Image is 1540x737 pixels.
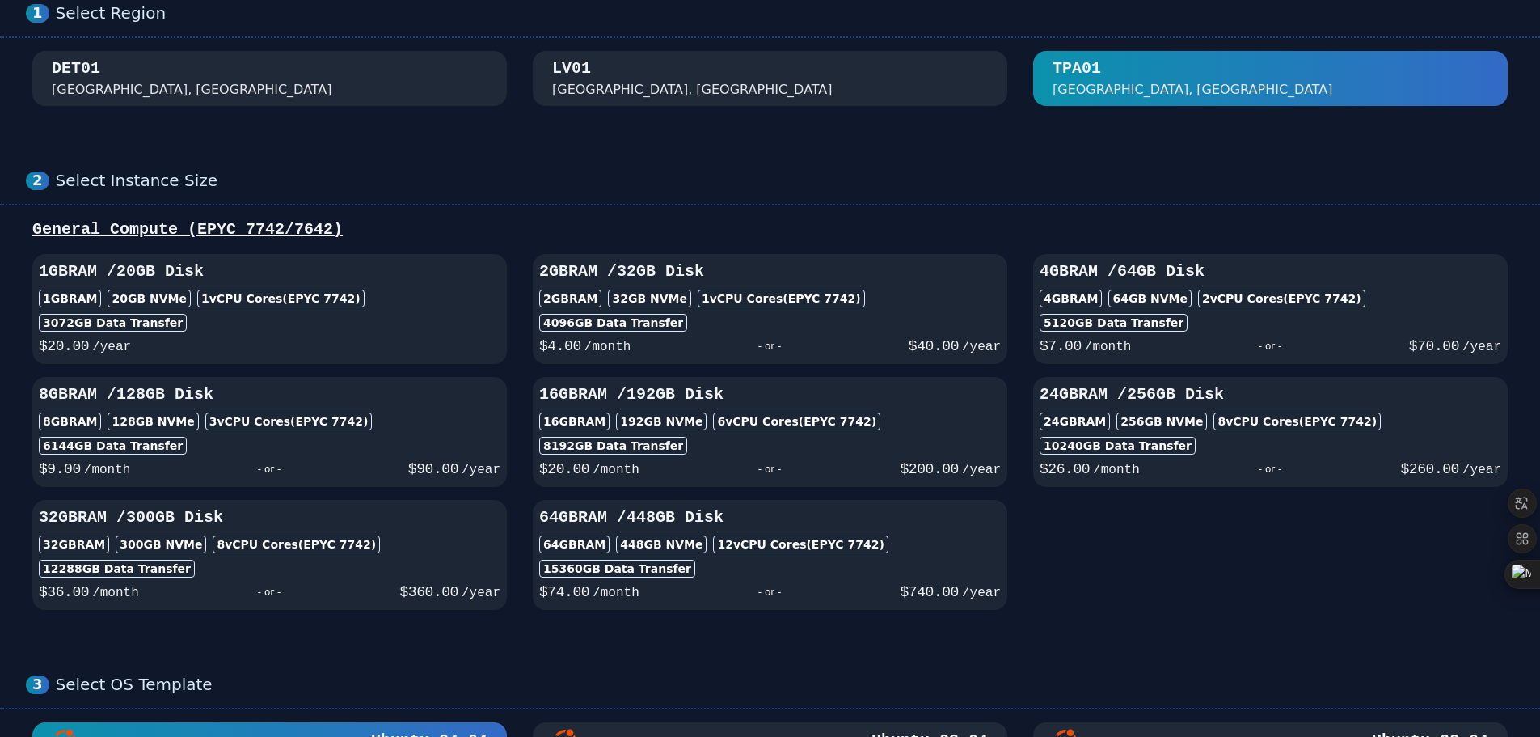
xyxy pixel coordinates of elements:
[1131,335,1408,358] div: - or -
[1040,338,1082,354] span: $ 7.00
[533,500,1007,610] button: 64GBRAM /448GB Disk64GBRAM448GB NVMe12vCPU Cores(EPYC 7742)15360GB Data Transfer$74.00/month- or ...
[539,338,581,354] span: $ 4.00
[901,461,959,477] span: $ 200.00
[139,581,400,604] div: - or -
[1198,290,1365,307] div: 2 vCPU Cores (EPYC 7742)
[39,437,187,455] div: 6144 GB Data Transfer
[116,536,206,553] div: 300 GB NVMe
[205,413,373,430] div: 3 vCPU Cores (EPYC 7742)
[462,586,500,600] span: /year
[539,437,687,455] div: 8192 GB Data Transfer
[1040,314,1188,332] div: 5120 GB Data Transfer
[1213,413,1381,430] div: 8 vCPU Cores (EPYC 7742)
[1409,338,1459,354] span: $ 70.00
[213,536,380,553] div: 8 vCPU Cores (EPYC 7742)
[539,536,610,553] div: 64GB RAM
[462,463,500,477] span: /year
[1053,80,1333,100] div: [GEOGRAPHIC_DATA], [GEOGRAPHIC_DATA]
[639,581,901,604] div: - or -
[1462,463,1501,477] span: /year
[533,377,1007,487] button: 16GBRAM /192GB Disk16GBRAM192GB NVMe6vCPU Cores(EPYC 7742)8192GB Data Transfer$20.00/month- or -$...
[400,584,458,600] span: $ 360.00
[39,461,81,477] span: $ 9.00
[1040,413,1110,430] div: 24GB RAM
[713,536,888,553] div: 12 vCPU Cores (EPYC 7742)
[539,584,589,600] span: $ 74.00
[56,675,1514,695] div: Select OS Template
[108,413,198,430] div: 128 GB NVMe
[1462,340,1501,354] span: /year
[1140,458,1401,481] div: - or -
[539,260,1001,283] h3: 2GB RAM / 32 GB Disk
[84,463,131,477] span: /month
[584,340,631,354] span: /month
[608,290,691,307] div: 32 GB NVMe
[713,413,880,430] div: 6 vCPU Cores (EPYC 7742)
[639,458,901,481] div: - or -
[616,413,707,430] div: 192 GB NVMe
[32,377,507,487] button: 8GBRAM /128GB Disk8GBRAM128GB NVMe3vCPU Cores(EPYC 7742)6144GB Data Transfer$9.00/month- or -$90....
[1033,377,1508,487] button: 24GBRAM /256GB Disk24GBRAM256GB NVMe8vCPU Cores(EPYC 7742)10240GB Data Transfer$26.00/month- or -...
[130,458,407,481] div: - or -
[962,586,1001,600] span: /year
[1033,51,1508,106] button: TPA01 [GEOGRAPHIC_DATA], [GEOGRAPHIC_DATA]
[26,676,49,694] div: 3
[1093,463,1140,477] span: /month
[1040,383,1501,406] h3: 24GB RAM / 256 GB Disk
[539,413,610,430] div: 16GB RAM
[552,80,833,100] div: [GEOGRAPHIC_DATA], [GEOGRAPHIC_DATA]
[39,338,89,354] span: $ 20.00
[26,172,49,190] div: 2
[1085,340,1132,354] span: /month
[1108,290,1192,307] div: 64 GB NVMe
[408,461,458,477] span: $ 90.00
[533,254,1007,364] button: 2GBRAM /32GB Disk2GBRAM32GB NVMe1vCPU Cores(EPYC 7742)4096GB Data Transfer$4.00/month- or -$40.00...
[39,413,101,430] div: 8GB RAM
[593,586,639,600] span: /month
[533,51,1007,106] button: LV01 [GEOGRAPHIC_DATA], [GEOGRAPHIC_DATA]
[197,290,365,307] div: 1 vCPU Cores (EPYC 7742)
[32,500,507,610] button: 32GBRAM /300GB Disk32GBRAM300GB NVMe8vCPU Cores(EPYC 7742)12288GB Data Transfer$36.00/month- or -...
[962,463,1001,477] span: /year
[39,584,89,600] span: $ 36.00
[56,171,1514,191] div: Select Instance Size
[39,560,195,578] div: 12288 GB Data Transfer
[1116,413,1207,430] div: 256 GB NVMe
[32,254,507,364] button: 1GBRAM /20GB Disk1GBRAM20GB NVMe1vCPU Cores(EPYC 7742)3072GB Data Transfer$20.00/year
[539,290,601,307] div: 2GB RAM
[593,463,639,477] span: /month
[539,461,589,477] span: $ 20.00
[909,338,959,354] span: $ 40.00
[39,314,187,332] div: 3072 GB Data Transfer
[1040,461,1090,477] span: $ 26.00
[39,290,101,307] div: 1GB RAM
[1040,290,1102,307] div: 4GB RAM
[1033,254,1508,364] button: 4GBRAM /64GB Disk4GBRAM64GB NVMe2vCPU Cores(EPYC 7742)5120GB Data Transfer$7.00/month- or -$70.00...
[539,560,695,578] div: 15360 GB Data Transfer
[56,3,1514,23] div: Select Region
[539,314,687,332] div: 4096 GB Data Transfer
[631,335,908,358] div: - or -
[39,506,500,529] h3: 32GB RAM / 300 GB Disk
[1040,260,1501,283] h3: 4GB RAM / 64 GB Disk
[901,584,959,600] span: $ 740.00
[552,57,591,80] div: LV01
[26,218,1514,241] div: General Compute (EPYC 7742/7642)
[92,586,139,600] span: /month
[32,51,507,106] button: DET01 [GEOGRAPHIC_DATA], [GEOGRAPHIC_DATA]
[39,383,500,406] h3: 8GB RAM / 128 GB Disk
[52,57,100,80] div: DET01
[52,80,332,100] div: [GEOGRAPHIC_DATA], [GEOGRAPHIC_DATA]
[1053,57,1101,80] div: TPA01
[39,536,109,553] div: 32GB RAM
[1040,437,1196,455] div: 10240 GB Data Transfer
[962,340,1001,354] span: /year
[39,260,500,283] h3: 1GB RAM / 20 GB Disk
[616,536,707,553] div: 448 GB NVMe
[108,290,191,307] div: 20 GB NVMe
[539,506,1001,529] h3: 64GB RAM / 448 GB Disk
[698,290,865,307] div: 1 vCPU Cores (EPYC 7742)
[26,4,49,23] div: 1
[92,340,131,354] span: /year
[539,383,1001,406] h3: 16GB RAM / 192 GB Disk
